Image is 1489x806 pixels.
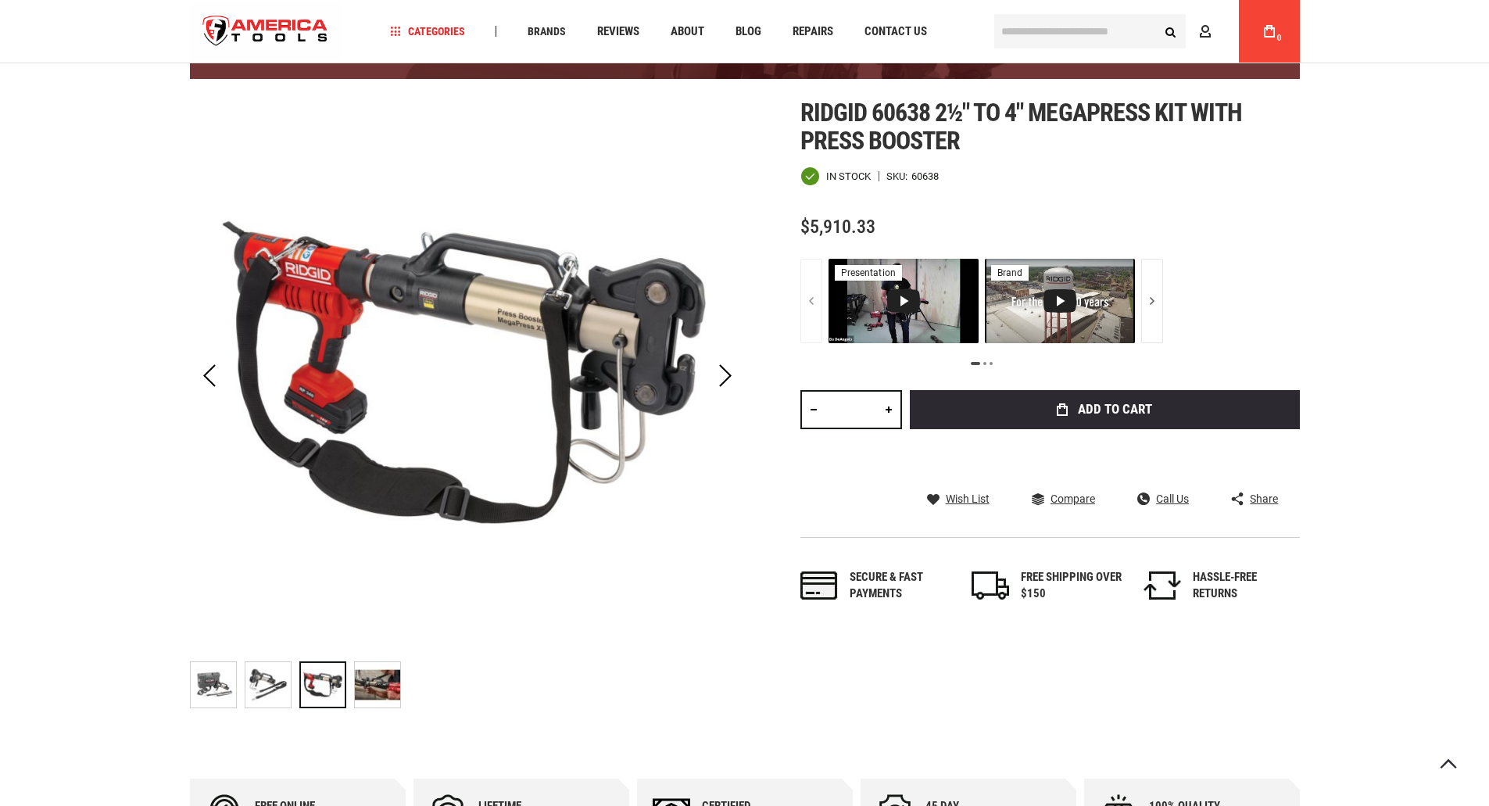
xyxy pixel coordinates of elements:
span: Wish List [946,493,990,504]
a: Compare [1032,492,1095,506]
div: Availability [800,167,871,186]
img: RIDGID 60638 2½" TO 4" MEGAPRESS KIT WITH PRESS BOOSTER [190,99,745,654]
span: About [671,26,704,38]
span: Categories [390,26,465,37]
span: Repairs [793,26,833,38]
div: Next [706,99,745,654]
button: Add to Cart [910,390,1300,429]
div: Previous [190,99,229,654]
div: 60638 [911,171,939,181]
img: returns [1144,571,1181,600]
img: RIDGID 60638 2½" TO 4" MEGAPRESS KIT WITH PRESS BOOSTER [355,662,400,707]
img: RIDGID 60638 2½" TO 4" MEGAPRESS KIT WITH PRESS BOOSTER [245,662,291,707]
span: Reviews [597,26,639,38]
img: payments [800,571,838,600]
div: RIDGID 60638 2½" TO 4" MEGAPRESS KIT WITH PRESS BOOSTER [245,654,299,716]
span: Add to Cart [1078,403,1152,416]
button: Search [1156,16,1186,46]
span: 0 [1277,34,1282,42]
div: RIDGID 60638 2½" TO 4" MEGAPRESS KIT WITH PRESS BOOSTER [299,654,354,716]
span: Contact Us [864,26,927,38]
a: store logo [190,2,342,61]
a: Call Us [1137,492,1189,506]
strong: SKU [886,171,911,181]
span: $5,910.33 [800,216,875,238]
span: In stock [826,171,871,181]
img: shipping [972,571,1009,600]
a: Blog [728,21,768,42]
img: America Tools [190,2,342,61]
span: Ridgid 60638 2½" to 4" megapress kit with press booster [800,98,1243,156]
span: Compare [1051,493,1095,504]
div: RIDGID 60638 2½" TO 4" MEGAPRESS KIT WITH PRESS BOOSTER [190,654,245,716]
span: Call Us [1156,493,1189,504]
img: RIDGID 60638 2½" TO 4" MEGAPRESS KIT WITH PRESS BOOSTER [191,662,236,707]
span: Brands [528,26,566,37]
a: Repairs [786,21,840,42]
div: HASSLE-FREE RETURNS [1193,569,1294,603]
a: Contact Us [857,21,934,42]
iframe: Secure express checkout frame [907,434,1303,479]
span: Blog [736,26,761,38]
div: RIDGID 60638 2½" TO 4" MEGAPRESS KIT WITH PRESS BOOSTER [354,654,401,716]
span: Share [1250,493,1278,504]
div: Secure & fast payments [850,569,951,603]
a: Reviews [590,21,646,42]
a: Categories [383,21,472,42]
a: Brands [521,21,573,42]
a: About [664,21,711,42]
a: Wish List [927,492,990,506]
div: FREE SHIPPING OVER $150 [1021,569,1122,603]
